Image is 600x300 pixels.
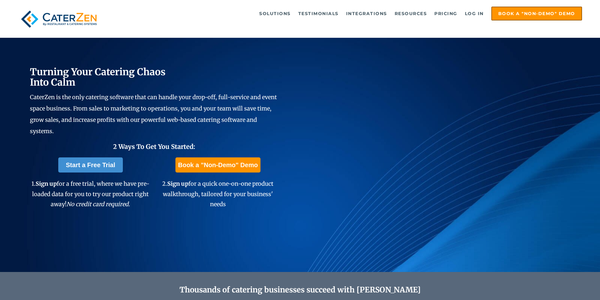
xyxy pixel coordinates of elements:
iframe: Help widget launcher [544,275,593,293]
em: No credit card required. [66,201,130,208]
span: Turning Your Catering Chaos Into Calm [30,66,166,88]
span: Sign up [36,180,57,187]
span: Sign up [167,180,188,187]
span: 2 Ways To Get You Started: [113,143,195,150]
h2: Thousands of catering businesses succeed with [PERSON_NAME] [60,286,540,295]
a: Solutions [256,7,294,20]
a: Log in [462,7,487,20]
div: Navigation Menu [114,7,582,20]
img: caterzen [18,7,100,31]
span: 1. for a free trial, where we have pre-loaded data for you to try our product right away! [31,180,149,208]
a: Integrations [343,7,390,20]
a: Resources [391,7,430,20]
span: CaterZen is the only catering software that can handle your drop-off, full-service and event spac... [30,93,277,135]
a: Book a "Non-Demo" Demo [491,7,582,20]
span: 2. for a quick one-on-one product walkthrough, tailored for your business' needs [162,180,273,208]
a: Start a Free Trial [58,157,123,173]
a: Testimonials [295,7,342,20]
a: Pricing [431,7,460,20]
a: Book a "Non-Demo" Demo [175,157,260,173]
